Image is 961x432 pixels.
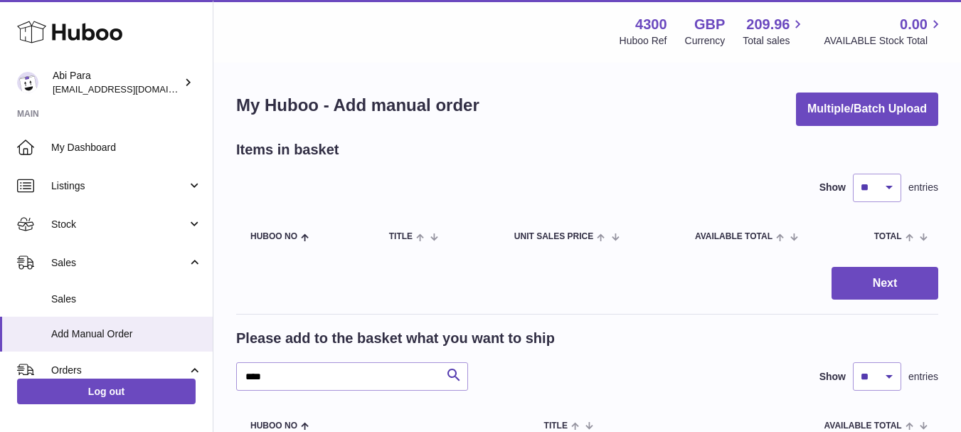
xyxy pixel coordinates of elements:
[389,232,413,241] span: Title
[694,15,725,34] strong: GBP
[51,179,187,193] span: Listings
[695,232,772,241] span: AVAILABLE Total
[824,421,902,431] span: AVAILABLE Total
[250,421,297,431] span: Huboo no
[236,140,339,159] h2: Items in basket
[51,293,202,306] span: Sales
[51,364,187,377] span: Orders
[824,15,944,48] a: 0.00 AVAILABLE Stock Total
[900,15,928,34] span: 0.00
[908,181,938,194] span: entries
[635,15,667,34] strong: 4300
[236,329,555,348] h2: Please add to the basket what you want to ship
[17,379,196,404] a: Log out
[796,93,938,126] button: Multiple/Batch Upload
[832,267,938,300] button: Next
[544,421,568,431] span: Title
[743,15,806,48] a: 209.96 Total sales
[236,94,479,117] h1: My Huboo - Add manual order
[51,327,202,341] span: Add Manual Order
[17,72,38,93] img: Abi@mifo.co.uk
[250,232,297,241] span: Huboo no
[819,370,846,384] label: Show
[51,218,187,231] span: Stock
[685,34,726,48] div: Currency
[908,370,938,384] span: entries
[620,34,667,48] div: Huboo Ref
[53,69,181,96] div: Abi Para
[874,232,902,241] span: Total
[819,181,846,194] label: Show
[51,256,187,270] span: Sales
[743,34,806,48] span: Total sales
[51,141,202,154] span: My Dashboard
[53,83,209,95] span: [EMAIL_ADDRESS][DOMAIN_NAME]
[824,34,944,48] span: AVAILABLE Stock Total
[514,232,593,241] span: Unit Sales Price
[746,15,790,34] span: 209.96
